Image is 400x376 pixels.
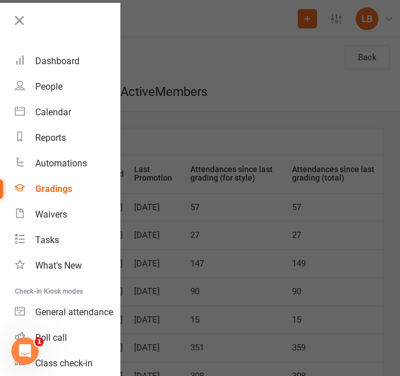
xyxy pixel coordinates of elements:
[15,202,120,227] a: Waivers
[35,307,113,317] div: General attendance
[15,253,120,278] a: What's New
[15,350,120,376] a: Class kiosk mode
[35,56,80,66] div: Dashboard
[15,299,120,325] a: General attendance kiosk mode
[15,227,120,253] a: Tasks
[35,81,63,92] div: People
[35,332,67,343] div: Roll call
[15,176,120,202] a: Gradings
[35,235,59,245] div: Tasks
[15,325,120,350] a: Roll call
[15,125,120,151] a: Reports
[35,158,87,169] div: Automations
[15,151,120,176] a: Automations
[35,107,71,118] div: Calendar
[35,132,66,143] div: Reports
[35,209,67,220] div: Waivers
[11,337,39,365] iframe: Intercom live chat
[35,183,72,194] div: Gradings
[15,48,120,74] a: Dashboard
[35,358,93,369] div: Class check-in
[15,74,120,99] a: People
[35,260,82,271] div: What's New
[35,337,44,346] span: 1
[15,99,120,125] a: Calendar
